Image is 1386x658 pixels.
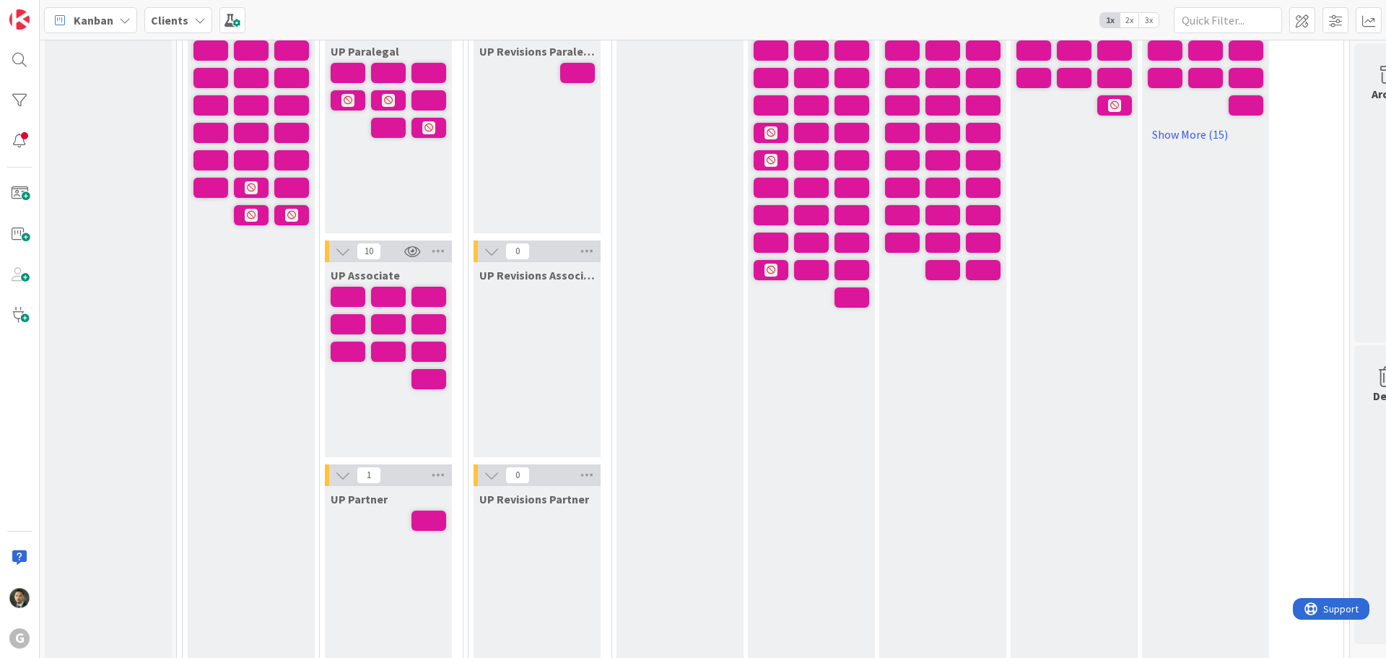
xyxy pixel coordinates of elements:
[331,268,400,282] span: UP Associate
[357,243,381,260] span: 10
[74,12,113,29] span: Kanban
[479,44,595,59] span: UP Revisions Paralegal
[30,2,66,20] span: Support
[331,44,399,59] span: UP Paralegal
[1148,123,1263,146] a: Show More (15)
[479,492,589,506] span: UP Revisions Partner
[151,13,188,27] b: Clients
[1139,13,1159,27] span: 3x
[1174,7,1282,33] input: Quick Filter...
[331,492,388,506] span: UP Partner
[505,243,530,260] span: 0
[505,467,530,484] span: 0
[1120,13,1139,27] span: 2x
[357,467,381,484] span: 1
[9,628,30,649] div: G
[9,588,30,608] img: CG
[9,9,30,30] img: Visit kanbanzone.com
[1100,13,1120,27] span: 1x
[479,268,595,282] span: UP Revisions Associate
